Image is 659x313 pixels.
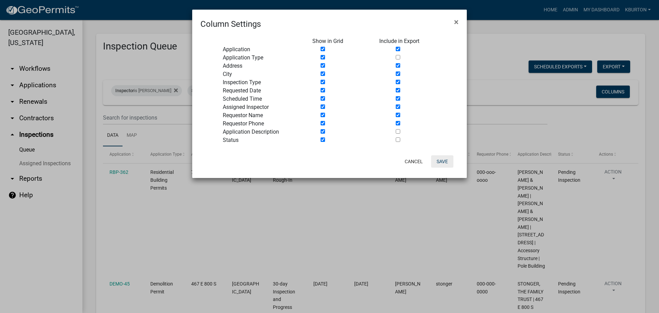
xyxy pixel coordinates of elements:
[218,120,307,128] div: Requestor Phone
[218,111,307,120] div: Requestor Name
[449,12,464,32] button: Close
[454,17,459,27] span: ×
[218,95,307,103] div: Scheduled Time
[218,136,307,144] div: Status
[431,155,453,168] button: Save
[200,18,261,30] h4: Column Settings
[218,54,307,62] div: Application Type
[374,37,441,45] div: Include in Export
[218,128,307,136] div: Application Description
[218,62,307,70] div: Address
[307,37,374,45] div: Show in Grid
[218,87,307,95] div: Requested Date
[218,103,307,111] div: Assigned Inspector
[399,155,428,168] button: Cancel
[218,45,307,54] div: Application
[218,78,307,87] div: Inspection Type
[218,70,307,78] div: City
